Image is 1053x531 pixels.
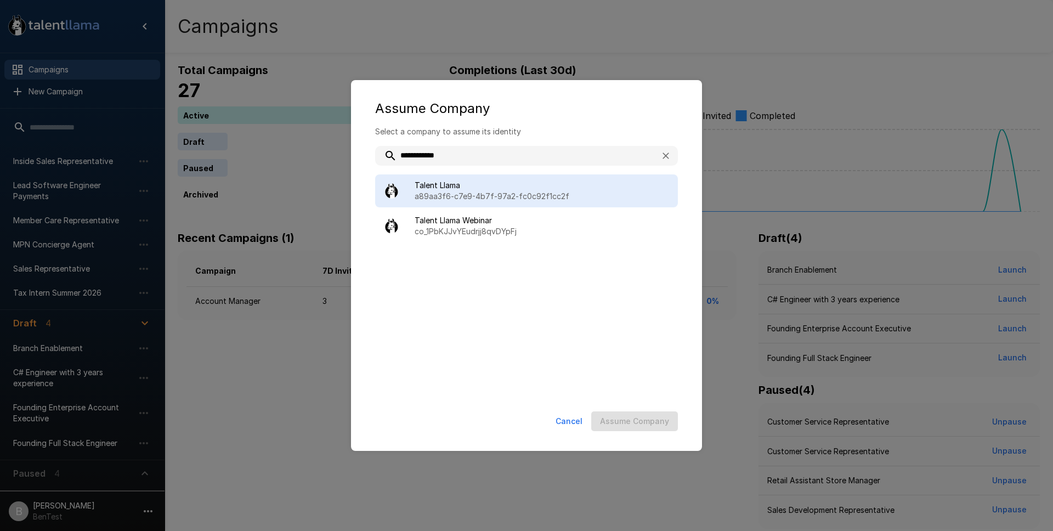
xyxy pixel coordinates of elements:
img: llama_clean.png [384,218,399,234]
span: Talent Llama Webinar [415,215,669,226]
div: Talent Llama Webinarco_1PbKJJvYEudrjj8qvDYpFj [375,210,678,242]
p: co_1PbKJJvYEudrjj8qvDYpFj [415,226,669,237]
div: Assume Company [375,100,678,117]
div: Talent Llamaa89aa3f6-c7e9-4b7f-97a2-fc0c92f1cc2f [375,174,678,207]
p: a89aa3f6-c7e9-4b7f-97a2-fc0c92f1cc2f [415,191,669,202]
p: Select a company to assume its identity [375,126,678,137]
span: Talent Llama [415,180,669,191]
img: llama_clean.png [384,183,399,199]
button: Cancel [551,411,587,432]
